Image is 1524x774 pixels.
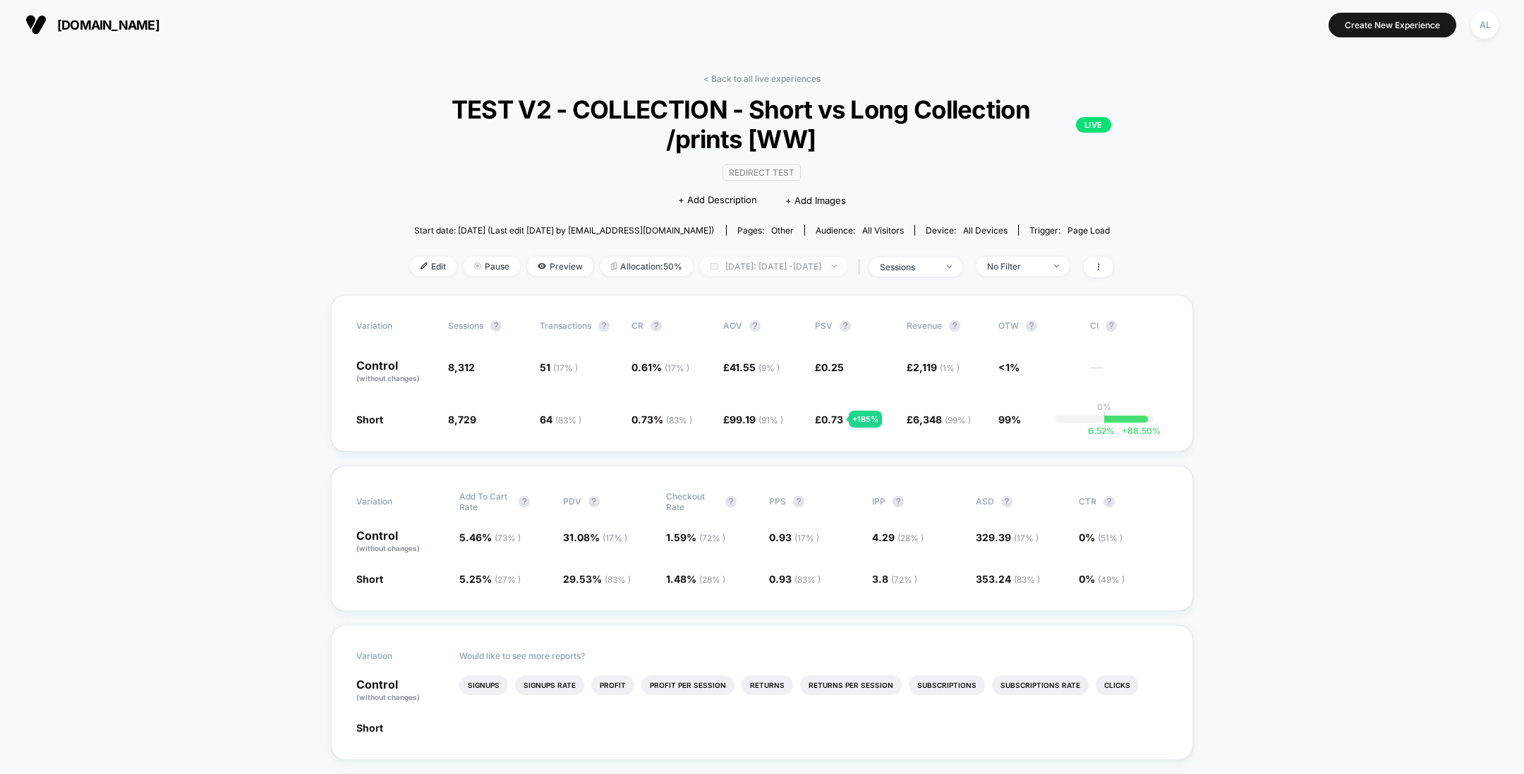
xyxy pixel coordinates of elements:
li: Subscriptions [909,675,985,695]
span: 6.52 % [1088,425,1115,436]
img: calendar [710,262,718,270]
span: 64 [540,413,581,425]
span: 0.93 [769,531,819,543]
button: ? [840,320,851,332]
span: Variation [356,320,434,332]
li: Clicks [1096,675,1139,695]
li: Profit Per Session [641,675,734,695]
div: Trigger: [1029,225,1110,236]
span: ( 73 % ) [495,533,521,543]
span: + Add Description [678,193,757,207]
span: other [771,225,794,236]
span: 1.59 % [666,531,725,543]
span: Variation [356,651,434,661]
button: ? [519,496,530,507]
button: Create New Experience [1329,13,1456,37]
span: Device: [914,225,1018,236]
span: Redirect Test [722,164,801,181]
span: 2,119 [913,361,960,373]
li: Profit [591,675,634,695]
div: No Filter [987,261,1044,272]
p: | [1103,412,1106,423]
button: ? [793,496,804,507]
span: Checkout Rate [666,491,718,512]
span: 0.73 [821,413,843,425]
span: ( 91 % ) [758,415,783,425]
span: PSV [815,320,833,331]
span: Edit [410,257,456,276]
span: (without changes) [356,544,420,552]
span: £ [723,413,783,425]
button: ? [1106,320,1117,332]
button: ? [893,496,904,507]
span: 88.50 % [1115,425,1161,436]
span: 8,312 [448,361,475,373]
span: <1% [998,361,1020,373]
span: 0.73 % [631,413,692,425]
span: ( 83 % ) [555,415,581,425]
span: 99.19 [730,413,783,425]
img: end [947,265,952,268]
button: ? [490,320,502,332]
span: Preview [527,257,593,276]
span: £ [723,361,780,373]
span: ( 83 % ) [605,574,631,585]
span: 353.24 [976,573,1040,585]
div: + 185 % [849,411,882,428]
span: TEST V2 - COLLECTION - Short vs Long Collection /prints [WW] [413,95,1111,154]
li: Signups Rate [515,675,584,695]
span: ( 17 % ) [603,533,627,543]
span: 0.25 [821,361,844,373]
span: ( 9 % ) [758,363,780,373]
span: ( 17 % ) [794,533,819,543]
span: ( 27 % ) [495,574,521,585]
img: end [832,265,837,267]
li: Subscriptions Rate [992,675,1089,695]
img: edit [421,262,428,270]
span: ( 83 % ) [666,415,692,425]
span: Transactions [540,320,591,331]
img: rebalance [611,262,617,270]
button: ? [651,320,662,332]
span: ( 72 % ) [891,574,917,585]
span: ASD [976,496,994,507]
span: 51 [540,361,578,373]
span: 6,348 [913,413,971,425]
span: CR [631,320,643,331]
span: Short [356,573,383,585]
div: Audience: [816,225,904,236]
span: ( 72 % ) [699,533,725,543]
p: Control [356,679,445,703]
p: Would like to see more reports? [459,651,1168,661]
span: 0 % [1079,531,1123,543]
span: Short [356,413,383,425]
span: ( 49 % ) [1098,574,1125,585]
span: PPS [769,496,786,507]
span: ( 99 % ) [945,415,971,425]
span: ( 17 % ) [1014,533,1039,543]
span: 29.53 % [563,573,631,585]
span: 99% [998,413,1021,425]
span: Start date: [DATE] (Last edit [DATE] by [EMAIL_ADDRESS][DOMAIN_NAME]) [414,225,714,236]
span: ( 1 % ) [940,363,960,373]
div: sessions [880,262,936,272]
span: 4.29 [872,531,924,543]
span: --- [1090,363,1168,384]
button: ? [1001,496,1012,507]
div: AL [1471,11,1499,39]
span: Short [356,722,383,734]
span: [DOMAIN_NAME] [57,18,159,32]
button: ? [588,496,600,507]
span: | [854,257,869,277]
span: 0.61 % [631,361,689,373]
span: PDV [563,496,581,507]
span: All Visitors [862,225,904,236]
img: end [474,262,481,270]
span: (without changes) [356,374,420,382]
span: CTR [1079,496,1096,507]
span: Page Load [1068,225,1110,236]
p: 0% [1097,401,1111,412]
button: [DOMAIN_NAME] [21,13,164,36]
a: < Back to all live experiences [703,73,821,84]
span: 3.8 [872,573,917,585]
